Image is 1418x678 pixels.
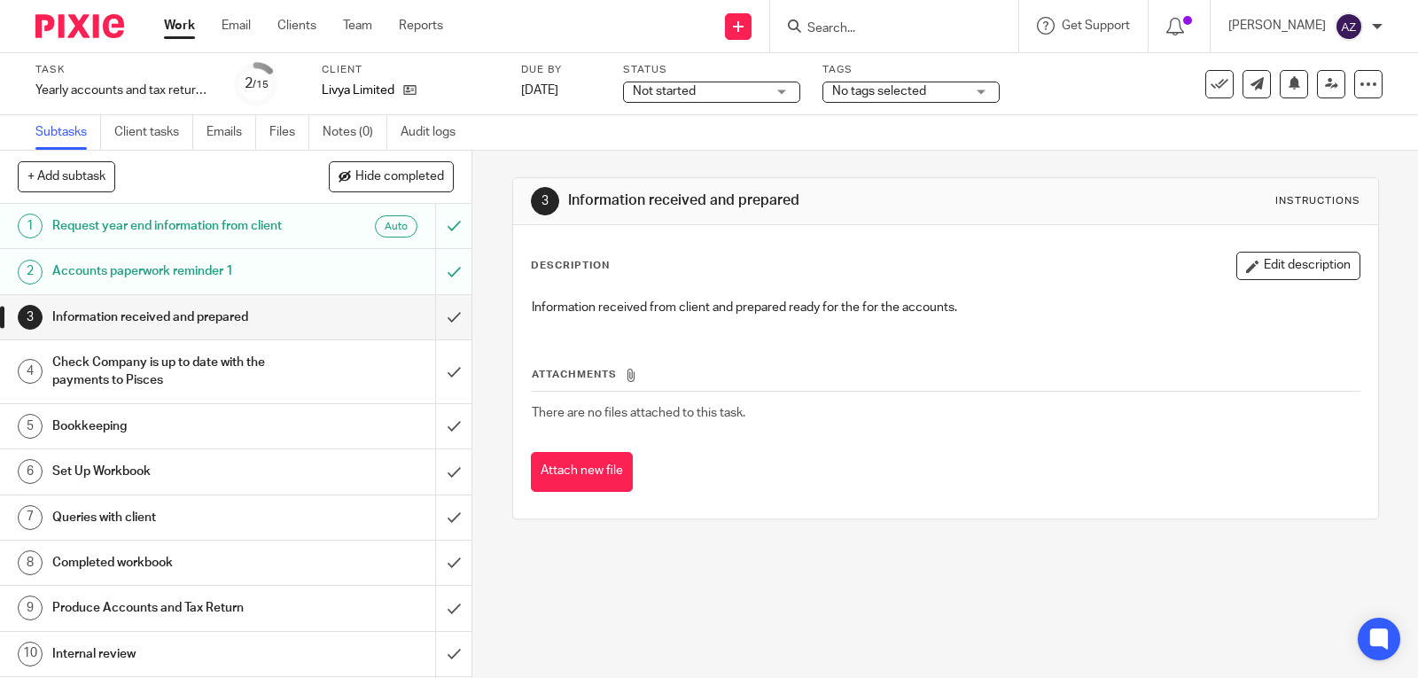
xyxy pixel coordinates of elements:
p: [PERSON_NAME] [1228,17,1326,35]
span: [DATE] [521,84,558,97]
div: 3 [18,305,43,330]
input: Search [806,21,965,37]
a: Notes (0) [323,115,387,150]
div: Auto [375,215,417,238]
div: 7 [18,505,43,530]
div: 4 [18,359,43,384]
button: Attach new file [531,452,633,492]
a: Reports [399,17,443,35]
button: Hide completed [329,161,454,191]
h1: Completed workbook [52,549,296,576]
span: No tags selected [832,85,926,97]
h1: Bookkeeping [52,413,296,440]
h1: Produce Accounts and Tax Return [52,595,296,621]
div: 8 [18,550,43,575]
label: Status [623,63,800,77]
span: Hide completed [355,170,444,184]
h1: Queries with client [52,504,296,531]
a: Emails [206,115,256,150]
a: Audit logs [401,115,469,150]
img: Pixie [35,14,124,38]
div: Yearly accounts and tax return - Automatic - [DATE] [35,82,213,99]
h1: Accounts paperwork reminder 1 [52,258,296,284]
label: Task [35,63,213,77]
p: Livya Limited [322,82,394,99]
img: svg%3E [1335,12,1363,41]
div: 1 [18,214,43,238]
div: 5 [18,414,43,439]
div: 9 [18,596,43,620]
div: Instructions [1275,194,1360,208]
a: Email [222,17,251,35]
h1: Set Up Workbook [52,458,296,485]
div: 3 [531,187,559,215]
h1: Internal review [52,641,296,667]
div: 2 [245,74,269,94]
div: 10 [18,642,43,666]
label: Tags [822,63,1000,77]
div: 2 [18,260,43,284]
a: Files [269,115,309,150]
div: 6 [18,459,43,484]
h1: Request year end information from client [52,213,296,239]
a: Client tasks [114,115,193,150]
button: + Add subtask [18,161,115,191]
div: Yearly accounts and tax return - Automatic - November 2023 [35,82,213,99]
small: /15 [253,80,269,90]
button: Edit description [1236,252,1360,280]
span: There are no files attached to this task. [532,407,745,419]
label: Client [322,63,499,77]
span: Attachments [532,370,617,379]
a: Subtasks [35,115,101,150]
label: Due by [521,63,601,77]
p: Description [531,259,610,273]
a: Work [164,17,195,35]
h1: Check Company is up to date with the payments to Pisces [52,349,296,394]
h1: Information received and prepared [52,304,296,331]
a: Team [343,17,372,35]
p: Information received from client and prepared ready for the for the accounts. [532,299,1360,316]
span: Not started [633,85,696,97]
h1: Information received and prepared [568,191,983,210]
span: Get Support [1062,19,1130,32]
a: Clients [277,17,316,35]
